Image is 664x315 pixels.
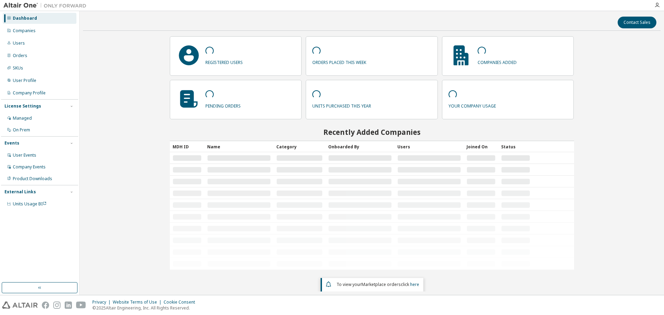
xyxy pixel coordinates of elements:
[164,299,199,305] div: Cookie Consent
[276,141,323,152] div: Category
[65,302,72,309] img: linkedin.svg
[13,164,46,170] div: Company Events
[13,90,46,96] div: Company Profile
[13,115,32,121] div: Managed
[328,141,392,152] div: Onboarded By
[92,299,113,305] div: Privacy
[13,201,47,207] span: Units Usage BI
[478,57,517,65] p: companies added
[336,281,419,287] span: To view your click
[13,28,36,34] div: Companies
[13,127,30,133] div: On Prem
[501,141,530,152] div: Status
[410,281,419,287] a: here
[76,302,86,309] img: youtube.svg
[13,78,36,83] div: User Profile
[4,189,36,195] div: External Links
[397,141,461,152] div: Users
[13,176,52,182] div: Product Downloads
[173,141,202,152] div: MDH ID
[13,40,25,46] div: Users
[361,281,401,287] em: Marketplace orders
[467,141,496,152] div: Joined On
[4,103,41,109] div: License Settings
[449,101,496,109] p: your company usage
[13,65,23,71] div: SKUs
[3,2,90,9] img: Altair One
[312,57,366,65] p: orders placed this week
[618,17,656,28] button: Contact Sales
[113,299,164,305] div: Website Terms of Use
[42,302,49,309] img: facebook.svg
[170,128,574,137] h2: Recently Added Companies
[2,302,38,309] img: altair_logo.svg
[207,141,271,152] div: Name
[92,305,199,311] p: © 2025 Altair Engineering, Inc. All Rights Reserved.
[13,16,37,21] div: Dashboard
[13,53,27,58] div: Orders
[4,140,19,146] div: Events
[205,101,241,109] p: pending orders
[13,152,36,158] div: User Events
[53,302,61,309] img: instagram.svg
[312,101,371,109] p: units purchased this year
[205,57,243,65] p: registered users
